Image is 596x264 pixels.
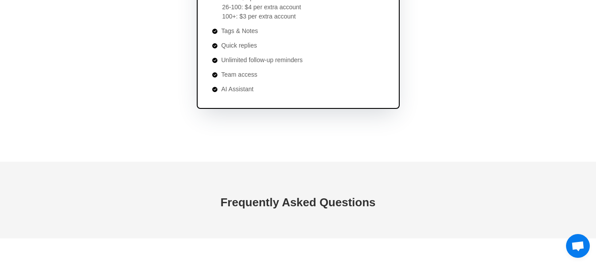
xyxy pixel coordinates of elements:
[212,56,385,65] li: Unlimited follow-up reminders
[221,194,376,210] h1: Frequently Asked Questions
[222,12,385,21] li: 100+: $3 per extra account
[222,3,385,12] li: 26-100: $4 per extra account
[212,85,385,94] li: AI Assistant
[212,70,385,79] li: Team access
[566,234,590,258] a: Open chat
[212,26,385,36] li: Tags & Notes
[212,41,385,50] li: Quick replies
